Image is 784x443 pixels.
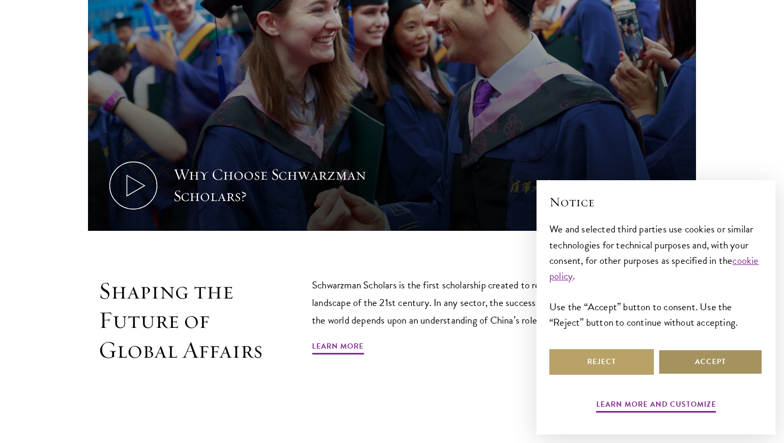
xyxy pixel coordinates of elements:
[99,276,264,365] h2: Shaping the Future of Global Affairs
[549,221,763,329] div: We and selected third parties use cookies or similar technologies for technical purposes and, wit...
[549,193,763,211] h2: Notice
[312,340,364,356] a: Learn More
[596,398,716,414] button: Learn more and customize
[312,276,648,329] p: Schwarzman Scholars is the first scholarship created to respond to the geopolitical landscape of ...
[658,349,763,375] button: Accept
[549,349,654,375] button: Reject
[549,253,759,284] a: cookie policy
[173,164,371,207] div: Why Choose Schwarzman Scholars?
